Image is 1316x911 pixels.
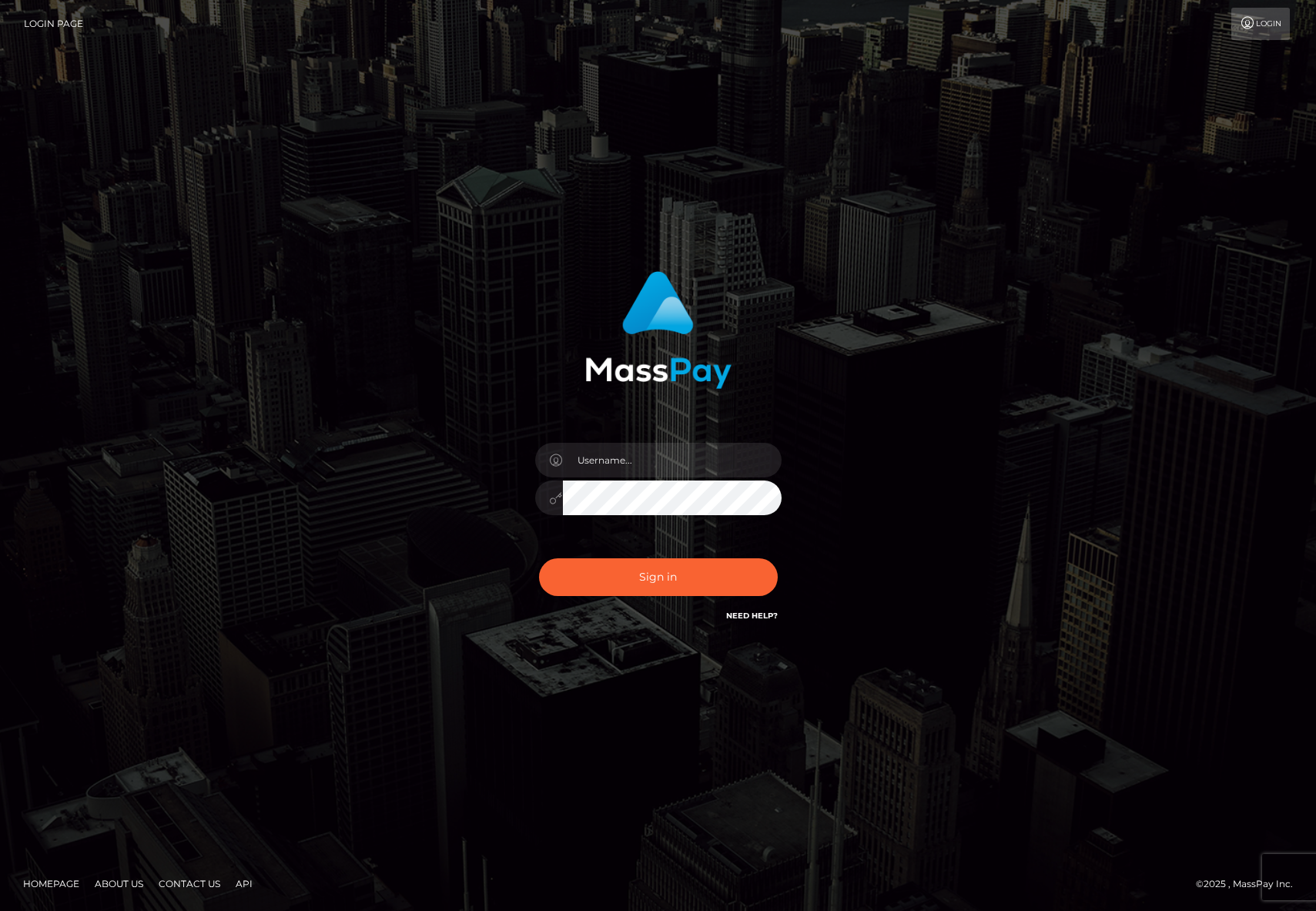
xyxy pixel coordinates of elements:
[17,872,85,896] a: Homepage
[1231,8,1290,40] a: Login
[726,611,778,621] a: Need Help?
[152,872,226,896] a: Contact Us
[563,443,782,477] input: Username...
[1196,876,1304,893] div: © 2025 , MassPay Inc.
[585,271,732,389] img: MassPay Login
[539,558,778,596] button: Sign in
[89,872,149,896] a: About Us
[24,8,83,40] a: Login Page
[229,872,259,896] a: API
